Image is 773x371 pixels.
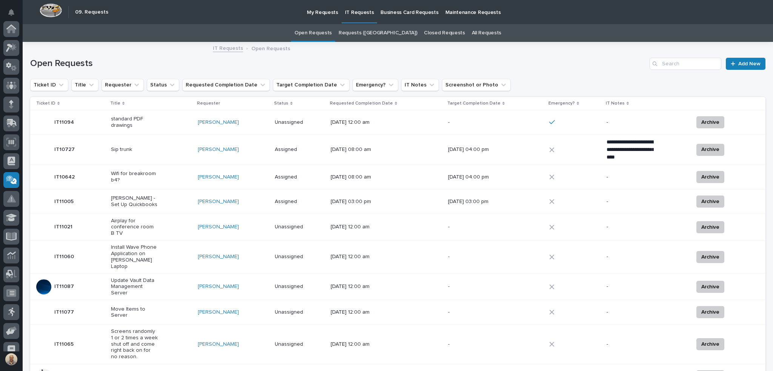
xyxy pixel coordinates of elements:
p: - [448,341,495,348]
a: [PERSON_NAME] [198,146,239,153]
p: Install Wave Phone Application on [PERSON_NAME] Laptop [111,244,158,269]
p: IT11005 [54,197,75,205]
input: Search [650,58,721,70]
p: Ticket ID [36,99,55,108]
p: Requester [197,99,220,108]
h1: Open Requests [30,58,647,69]
span: Archive [701,223,719,232]
p: Update Vault Data Management Server [111,277,158,296]
p: IT Notes [606,99,625,108]
p: - [448,309,495,316]
button: IT Notes [401,79,439,91]
span: Archive [701,252,719,262]
a: [PERSON_NAME] [198,309,239,316]
button: Title [71,79,99,91]
button: Archive [696,144,724,156]
p: Requested Completion Date [330,99,393,108]
a: Closed Requests [424,24,465,42]
p: - [607,119,654,126]
p: Emergency? [548,99,575,108]
span: Add New [738,61,761,66]
span: Archive [701,340,719,349]
p: Unassigned [275,254,322,260]
p: [DATE] 12:00 am [331,283,378,290]
a: [PERSON_NAME] [198,119,239,126]
p: IT11077 [54,308,75,316]
a: [PERSON_NAME] [198,254,239,260]
button: Archive [696,306,724,318]
tr: IT11021IT11021 Airplay for conference room B TV[PERSON_NAME] Unassigned[DATE] 12:00 am--Archive [30,214,765,240]
div: Notifications [9,9,19,21]
tr: IT11077IT11077 Move Items to Server[PERSON_NAME] Unassigned[DATE] 12:00 am--Archive [30,300,765,325]
p: - [607,224,654,230]
p: [DATE] 03:00 pm [448,199,495,205]
p: IT11060 [54,252,75,260]
button: Requested Completion Date [182,79,270,91]
p: - [607,309,654,316]
button: Status [147,79,179,91]
a: [PERSON_NAME] [198,199,239,205]
button: Archive [696,281,724,293]
button: Archive [696,116,724,128]
a: [PERSON_NAME] [198,341,239,348]
button: Requester [102,79,144,91]
p: - [607,174,654,180]
p: - [448,224,495,230]
p: - [607,254,654,260]
p: Assigned [275,146,322,153]
a: Open Requests [294,24,332,42]
p: Assigned [275,174,322,180]
p: [DATE] 04:00 pm [448,174,495,180]
h2: 09. Requests [75,9,108,15]
tr: IT11065IT11065 Screens randomly 1 or 2 times a week shut off and come right back on for no reason... [30,325,765,364]
button: Archive [696,251,724,263]
p: Title [110,99,120,108]
a: Requests ([GEOGRAPHIC_DATA]) [339,24,417,42]
img: Workspace Logo [40,3,62,17]
span: Archive [701,145,719,154]
p: - [607,341,654,348]
a: [PERSON_NAME] [198,224,239,230]
p: [DATE] 03:00 pm [331,199,378,205]
p: [PERSON_NAME] - Set Up Quickbooks [111,195,158,208]
tr: IT11005IT11005 [PERSON_NAME] - Set Up Quickbooks[PERSON_NAME] Assigned[DATE] 03:00 pm[DATE] 03:00... [30,189,765,214]
p: Assigned [275,199,322,205]
p: - [448,283,495,290]
p: Unassigned [275,224,322,230]
p: IT10642 [54,172,76,180]
p: - [607,199,654,205]
p: Unassigned [275,341,322,348]
p: Unassigned [275,309,322,316]
tr: IT11087IT11087 Update Vault Data Management Server[PERSON_NAME] Unassigned[DATE] 12:00 am--Archive [30,273,765,300]
p: [DATE] 08:00 am [331,146,378,153]
button: Archive [696,196,724,208]
p: Status [274,99,288,108]
p: IT11087 [54,282,75,290]
p: Unassigned [275,119,322,126]
p: standard PDF drawings [111,116,158,129]
span: Archive [701,118,719,127]
button: Emergency? [353,79,398,91]
tr: IT10642IT10642 Wifi for breakroom b4?[PERSON_NAME] Assigned[DATE] 08:00 am[DATE] 04:00 pm-Archive [30,165,765,189]
p: [DATE] 04:00 pm [448,146,495,153]
p: Move Items to Server [111,306,158,319]
p: Wifi for breakroom b4? [111,171,158,183]
p: [DATE] 08:00 am [331,174,378,180]
tr: IT11094IT11094 standard PDF drawings[PERSON_NAME] Unassigned[DATE] 12:00 am--Archive [30,110,765,135]
a: Add New [726,58,765,70]
p: IT10727 [54,145,76,153]
p: Screens randomly 1 or 2 times a week shut off and come right back on for no reason. [111,328,158,360]
p: [DATE] 12:00 am [331,309,378,316]
button: users-avatar [3,351,19,367]
tr: IT10727IT10727 Sip trunk[PERSON_NAME] Assigned[DATE] 08:00 am[DATE] 04:00 pm**** **** **** **** *... [30,135,765,165]
p: IT11065 [54,340,75,348]
p: Open Requests [251,44,290,52]
p: Airplay for conference room B TV [111,218,158,237]
button: Target Completion Date [273,79,350,91]
p: Target Completion Date [447,99,500,108]
button: Screenshot or Photo [442,79,511,91]
p: Sip trunk [111,146,158,153]
span: Archive [701,308,719,317]
a: All Requests [472,24,501,42]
